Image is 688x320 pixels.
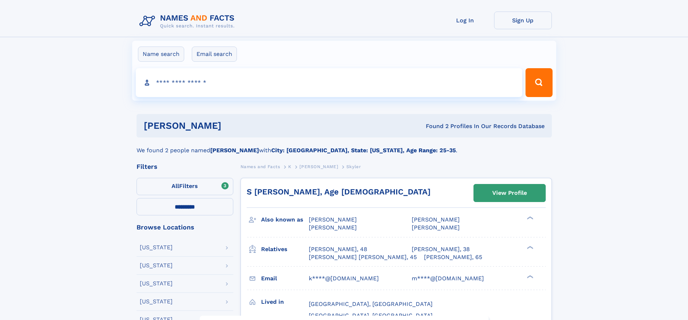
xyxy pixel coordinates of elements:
[412,216,460,223] span: [PERSON_NAME]
[424,253,482,261] a: [PERSON_NAME], 65
[136,68,523,97] input: search input
[261,243,309,255] h3: Relatives
[172,183,179,189] span: All
[271,147,456,154] b: City: [GEOGRAPHIC_DATA], State: [US_STATE], Age Range: 25-35
[346,164,361,169] span: Skyler
[436,12,494,29] a: Log In
[247,187,430,196] a: S [PERSON_NAME], Age [DEMOGRAPHIC_DATA]
[261,296,309,308] h3: Lived in
[494,12,552,29] a: Sign Up
[261,214,309,226] h3: Also known as
[144,121,324,130] h1: [PERSON_NAME]
[137,178,233,195] label: Filters
[525,245,534,250] div: ❯
[241,162,280,171] a: Names and Facts
[288,164,291,169] span: K
[137,137,552,155] div: We found 2 people named with .
[525,274,534,279] div: ❯
[140,245,173,250] div: [US_STATE]
[324,122,545,130] div: Found 2 Profiles In Our Records Database
[412,245,470,253] a: [PERSON_NAME], 38
[309,224,357,231] span: [PERSON_NAME]
[137,224,233,231] div: Browse Locations
[492,185,527,201] div: View Profile
[412,224,460,231] span: [PERSON_NAME]
[309,253,417,261] a: [PERSON_NAME] [PERSON_NAME], 45
[309,216,357,223] span: [PERSON_NAME]
[309,301,433,307] span: [GEOGRAPHIC_DATA], [GEOGRAPHIC_DATA]
[261,272,309,285] h3: Email
[525,216,534,220] div: ❯
[474,184,545,202] a: View Profile
[140,299,173,304] div: [US_STATE]
[299,162,338,171] a: [PERSON_NAME]
[140,263,173,268] div: [US_STATE]
[288,162,291,171] a: K
[140,281,173,286] div: [US_STATE]
[525,68,552,97] button: Search Button
[309,312,433,319] span: [GEOGRAPHIC_DATA], [GEOGRAPHIC_DATA]
[210,147,259,154] b: [PERSON_NAME]
[192,47,237,62] label: Email search
[299,164,338,169] span: [PERSON_NAME]
[138,47,184,62] label: Name search
[137,12,241,31] img: Logo Names and Facts
[309,245,367,253] a: [PERSON_NAME], 48
[137,163,233,170] div: Filters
